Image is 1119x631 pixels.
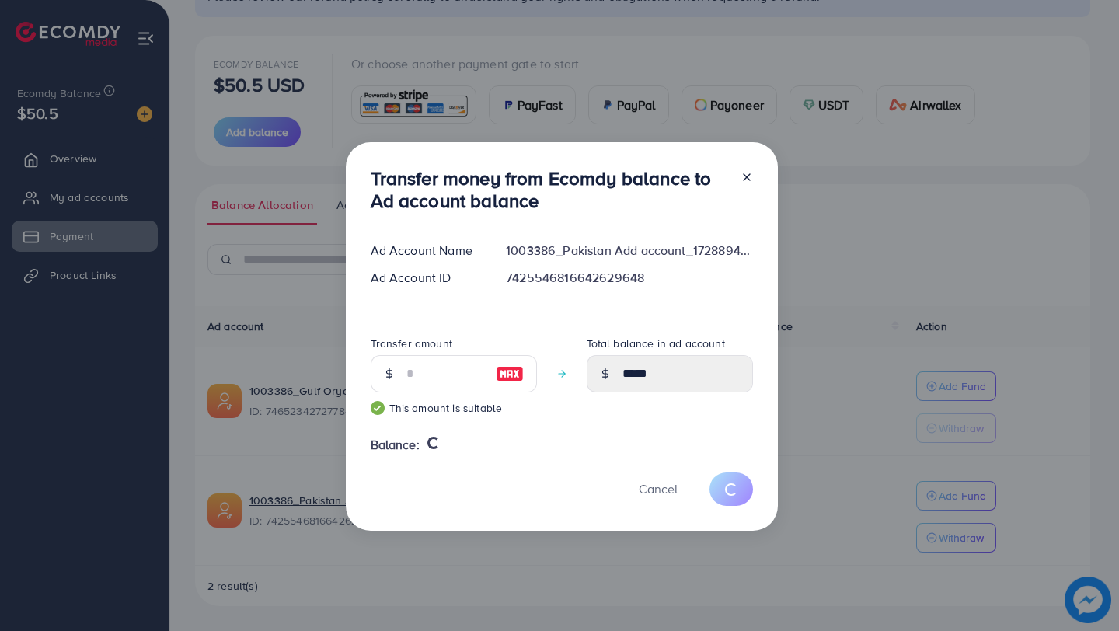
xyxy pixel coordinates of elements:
[371,167,728,212] h3: Transfer money from Ecomdy balance to Ad account balance
[619,472,697,506] button: Cancel
[358,242,494,260] div: Ad Account Name
[371,400,537,416] small: This amount is suitable
[496,364,524,383] img: image
[639,480,678,497] span: Cancel
[371,336,452,351] label: Transfer amount
[358,269,494,287] div: Ad Account ID
[371,436,420,454] span: Balance:
[493,242,765,260] div: 1003386_Pakistan Add account_1728894866261
[587,336,725,351] label: Total balance in ad account
[493,269,765,287] div: 7425546816642629648
[371,401,385,415] img: guide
